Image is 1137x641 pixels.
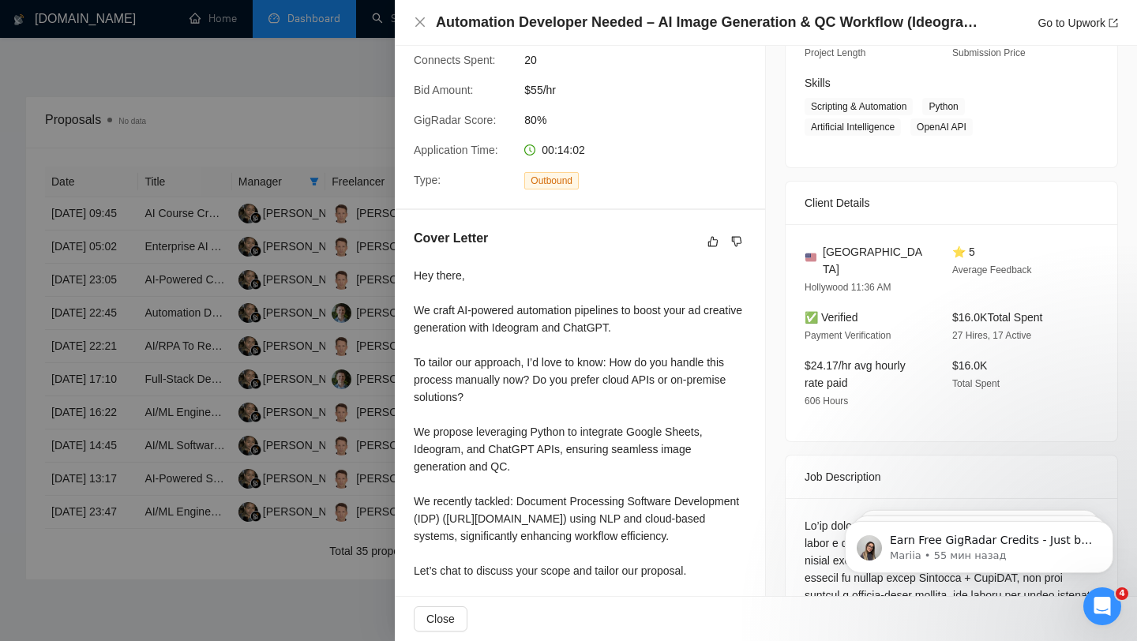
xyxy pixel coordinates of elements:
a: Go to Upworkexport [1038,17,1118,29]
span: Payment Verification [805,330,891,341]
div: Job Description [805,455,1098,498]
span: OpenAI API [910,118,973,136]
button: Close [414,16,426,29]
span: 27 Hires, 17 Active [952,330,1031,341]
span: 606 Hours [805,395,848,407]
span: Type: [414,174,441,186]
span: Submission Price [952,47,1026,58]
iframe: Intercom live chat [1083,587,1121,625]
span: Application Time: [414,144,498,156]
span: GigRadar Score: [414,114,496,126]
span: $16.0K [952,359,987,372]
span: Scripting & Automation [805,98,913,115]
img: 🇺🇸 [805,252,816,263]
span: Outbound [524,172,579,189]
h5: Cover Letter [414,229,488,248]
span: Python [922,98,964,115]
span: Total Spent [952,378,1000,389]
span: like [707,235,719,248]
span: $16.0K Total Spent [952,311,1042,324]
span: $55/hr [524,81,761,99]
span: Bid Amount: [414,84,474,96]
span: Connects Spent: [414,54,496,66]
span: clock-circle [524,144,535,156]
span: Close [426,610,455,628]
iframe: Intercom notifications сообщение [821,488,1137,598]
span: $24.17/hr avg hourly rate paid [805,359,906,389]
button: dislike [727,232,746,251]
span: close [414,16,426,28]
span: Average Feedback [952,264,1032,276]
button: like [704,232,722,251]
span: dislike [731,235,742,248]
span: Artificial Intelligence [805,118,901,136]
span: Project Length [805,47,865,58]
span: Hollywood 11:36 AM [805,282,891,293]
span: ⭐ 5 [952,246,975,258]
span: [GEOGRAPHIC_DATA] [823,243,927,278]
h4: Automation Developer Needed – AI Image Generation & QC Workflow (Ideogram + ChatGPT + Python) [436,13,981,32]
span: 4 [1116,587,1128,600]
button: Close [414,606,467,632]
div: Client Details [805,182,1098,224]
span: export [1109,18,1118,28]
span: Skills [805,77,831,89]
span: ✅ Verified [805,311,858,324]
span: 20 [524,51,761,69]
span: 00:14:02 [542,144,585,156]
span: 80% [524,111,761,129]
